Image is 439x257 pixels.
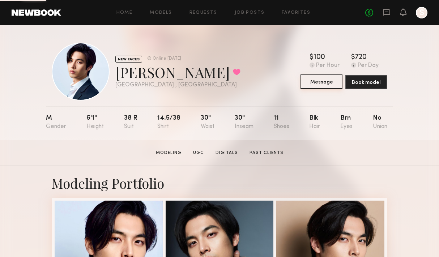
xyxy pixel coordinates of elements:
[190,150,207,156] a: UGC
[358,63,379,69] div: Per Day
[115,63,240,82] div: [PERSON_NAME]
[309,115,320,130] div: Blk
[52,174,387,192] div: Modeling Portfolio
[316,63,340,69] div: Per Hour
[116,10,133,15] a: Home
[314,54,325,61] div: 100
[355,54,367,61] div: 720
[340,115,353,130] div: Brn
[213,150,241,156] a: Digitals
[373,115,387,130] div: No
[235,115,253,130] div: 30"
[345,75,387,89] button: Book model
[124,115,137,130] div: 38 r
[189,10,217,15] a: Requests
[201,115,214,130] div: 30"
[153,150,184,156] a: Modeling
[310,54,314,61] div: $
[282,10,310,15] a: Favorites
[301,74,342,89] button: Message
[235,10,265,15] a: Job Posts
[416,7,427,18] a: S
[157,115,180,130] div: 14.5/38
[115,82,240,88] div: [GEOGRAPHIC_DATA] , [GEOGRAPHIC_DATA]
[351,54,355,61] div: $
[115,56,142,63] div: NEW FACES
[86,115,104,130] div: 6'1"
[274,115,289,130] div: 11
[46,115,66,130] div: M
[247,150,286,156] a: Past Clients
[150,10,172,15] a: Models
[153,56,181,61] div: Online [DATE]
